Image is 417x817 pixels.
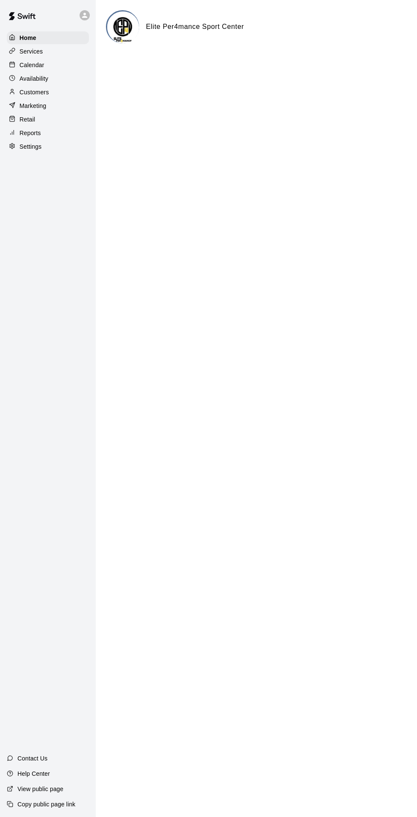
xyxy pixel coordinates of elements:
a: Calendar [7,59,89,71]
p: Services [20,47,43,56]
a: Home [7,31,89,44]
p: Home [20,34,37,42]
a: Reports [7,127,89,139]
a: Settings [7,140,89,153]
a: Services [7,45,89,58]
a: Availability [7,72,89,85]
p: Copy public page link [17,800,75,809]
p: Reports [20,129,41,137]
p: Marketing [20,102,46,110]
p: View public page [17,785,63,793]
p: Settings [20,142,42,151]
h6: Elite Per4mance Sport Center [146,21,244,32]
p: Contact Us [17,754,48,763]
a: Marketing [7,99,89,112]
p: Availability [20,74,49,83]
a: Customers [7,86,89,99]
p: Calendar [20,61,44,69]
p: Retail [20,115,35,124]
a: Retail [7,113,89,126]
p: Help Center [17,769,50,778]
p: Customers [20,88,49,96]
img: Elite Per4mance Sport Center logo [107,11,139,43]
